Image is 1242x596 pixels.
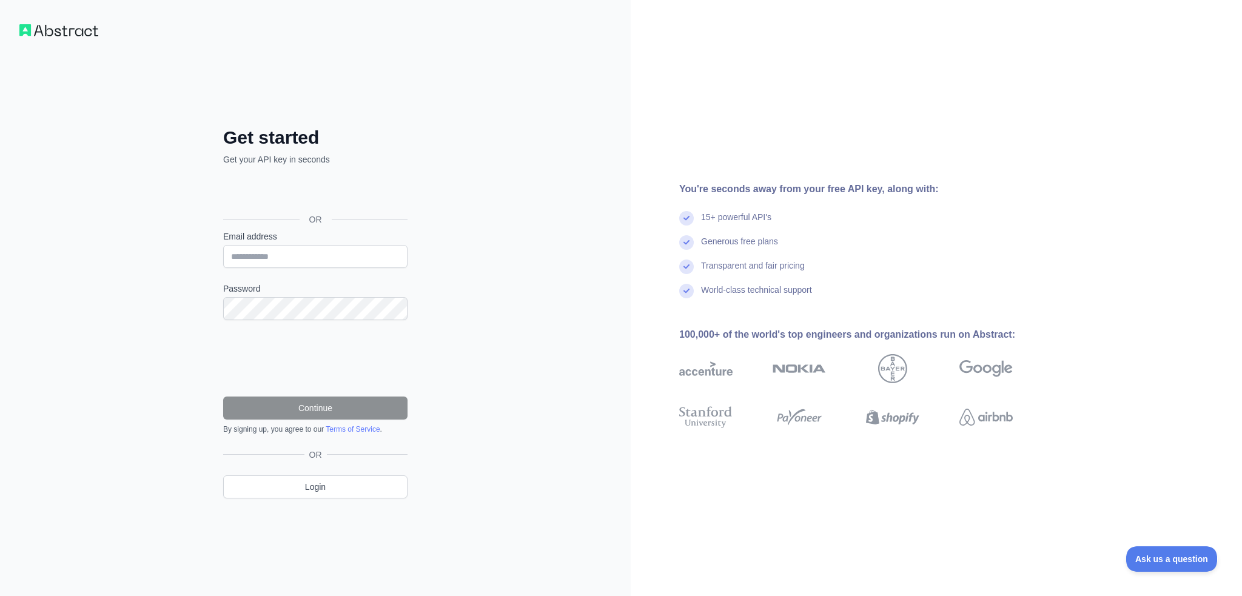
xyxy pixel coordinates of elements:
img: nokia [773,354,826,383]
div: By signing up, you agree to our . [223,424,408,434]
img: check mark [679,284,694,298]
span: OR [304,449,327,461]
div: Transparent and fair pricing [701,259,805,284]
img: check mark [679,211,694,226]
img: check mark [679,259,694,274]
img: Workflow [19,24,98,36]
iframe: Sign in with Google Button [217,179,411,206]
p: Get your API key in seconds [223,153,408,166]
span: OR [300,213,332,226]
img: stanford university [679,404,733,430]
div: 15+ powerful API's [701,211,771,235]
div: Generous free plans [701,235,778,259]
img: bayer [878,354,907,383]
img: check mark [679,235,694,250]
iframe: reCAPTCHA [223,335,408,382]
img: airbnb [959,404,1013,430]
div: World-class technical support [701,284,812,308]
a: Terms of Service [326,425,380,434]
div: 100,000+ of the world's top engineers and organizations run on Abstract: [679,327,1052,342]
label: Email address [223,230,408,243]
img: google [959,354,1013,383]
iframe: Toggle Customer Support [1126,546,1218,572]
label: Password [223,283,408,295]
a: Login [223,475,408,498]
img: payoneer [773,404,826,430]
h2: Get started [223,127,408,149]
button: Continue [223,397,408,420]
img: accenture [679,354,733,383]
div: You're seconds away from your free API key, along with: [679,182,1052,196]
img: shopify [866,404,919,430]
